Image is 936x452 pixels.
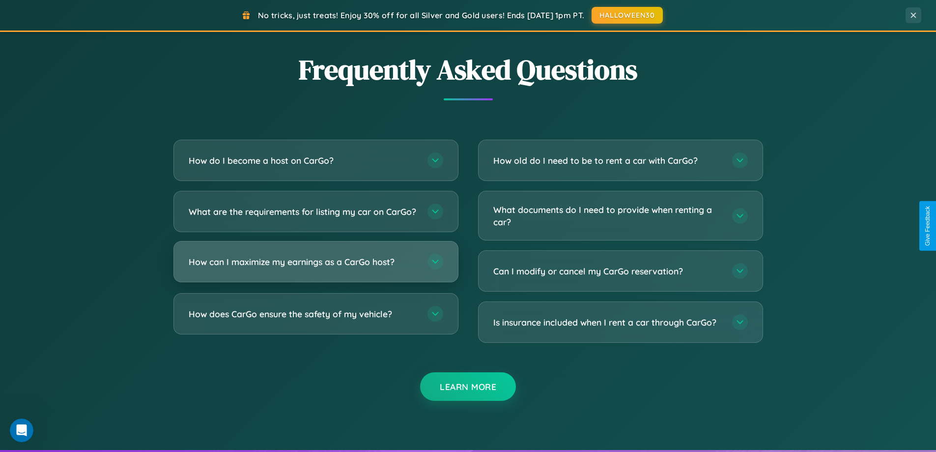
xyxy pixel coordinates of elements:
[493,154,722,167] h3: How old do I need to be to rent a car with CarGo?
[173,51,763,89] h2: Frequently Asked Questions
[258,10,584,20] span: No tricks, just treats! Enjoy 30% off for all Silver and Gold users! Ends [DATE] 1pm PT.
[493,316,722,329] h3: Is insurance included when I rent a car through CarGo?
[592,7,663,24] button: HALLOWEEN30
[189,154,418,167] h3: How do I become a host on CarGo?
[420,372,516,401] button: Learn More
[189,308,418,320] h3: How does CarGo ensure the safety of my vehicle?
[493,265,722,277] h3: Can I modify or cancel my CarGo reservation?
[10,419,33,442] iframe: Intercom live chat
[924,206,931,246] div: Give Feedback
[189,206,418,218] h3: What are the requirements for listing my car on CarGo?
[493,204,722,228] h3: What documents do I need to provide when renting a car?
[189,256,418,268] h3: How can I maximize my earnings as a CarGo host?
